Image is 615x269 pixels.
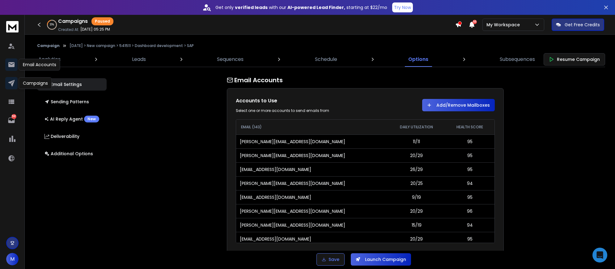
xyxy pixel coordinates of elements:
a: Options [405,52,432,67]
a: Leads [128,52,150,67]
p: [DATE] 05:25 PM [80,27,110,32]
p: Get Free Credits [565,22,600,28]
button: M [6,253,19,265]
td: 20/25 [388,176,445,190]
a: Connect New Account [337,249,394,255]
td: 11/11 [388,134,445,148]
th: EMAIL (143) [236,120,388,134]
button: Try Now [392,2,413,12]
button: Additional Options [37,147,107,160]
p: [PERSON_NAME][EMAIL_ADDRESS][DOMAIN_NAME] [240,222,345,228]
strong: AI-powered Lead Finder, [287,4,345,11]
p: Analytics [38,56,61,63]
h1: Accounts to Use [236,97,359,105]
td: 95 [445,134,494,148]
p: Leads [132,56,146,63]
a: Schedule [311,52,341,67]
td: 96 [445,204,494,218]
div: Campaigns [19,77,52,89]
td: 20/29 [388,232,445,246]
strong: verified leads [235,4,268,11]
img: logo [6,21,19,32]
div: Paused [91,17,113,25]
p: [DATE] > New campaign > 541511 > Dashboard development > SAP [70,43,194,48]
p: Options [408,56,428,63]
p: Email Settings [45,81,82,88]
button: Resume Campaign [544,53,605,66]
h1: Campaigns [58,18,88,25]
p: Schedule [315,56,337,63]
p: [PERSON_NAME][EMAIL_ADDRESS][DOMAIN_NAME] [240,180,345,186]
p: Deliverability [45,133,79,139]
div: New [84,116,99,122]
p: Try Now [394,4,411,11]
p: [PERSON_NAME][EMAIL_ADDRESS][DOMAIN_NAME] [240,139,345,145]
p: Sequences [217,56,244,63]
p: [PERSON_NAME][EMAIL_ADDRESS][DOMAIN_NAME] [240,152,345,159]
p: [EMAIL_ADDRESS][DOMAIN_NAME] [240,236,311,242]
td: 94 [445,218,494,232]
p: [EMAIL_ADDRESS][DOMAIN_NAME] [240,166,311,173]
td: 15/19 [388,218,445,232]
div: Open Intercom Messenger [592,248,607,263]
p: [PERSON_NAME][EMAIL_ADDRESS][DOMAIN_NAME] [240,208,345,214]
button: AI Reply AgentNew [37,113,107,125]
h1: Email Accounts [227,76,504,84]
td: 95 [445,148,494,162]
p: [EMAIL_ADDRESS][DOMAIN_NAME] [240,194,311,200]
span: 50 [473,20,477,24]
p: Subsequences [500,56,535,63]
button: Add/Remove Mailboxes [422,99,495,111]
button: Save [316,253,345,266]
td: 20/29 [388,204,445,218]
div: Select one or more accounts to send emails from [236,108,359,113]
td: 26/29 [388,162,445,176]
button: Deliverability [37,130,107,143]
th: DAILY UTILIZATION [388,120,445,134]
td: 20/29 [388,148,445,162]
p: Additional Options [45,151,93,157]
td: 94 [445,176,494,190]
button: Launch Campaign [351,253,411,266]
th: HEALTH SCORE [445,120,494,134]
a: 561 [5,114,18,126]
td: 95 [445,190,494,204]
p: My Workspace [486,22,522,28]
div: Email Accounts [19,59,60,70]
a: Analytics [35,52,64,67]
button: Sending Patterns [37,96,107,108]
p: 561 [11,114,16,119]
p: Sending Patterns [45,99,89,105]
p: Get only with our starting at $22/mo [215,4,387,11]
td: 95 [445,162,494,176]
a: Sequences [213,52,247,67]
td: 95 [445,232,494,246]
button: Campaign [37,43,60,48]
td: 9/19 [388,190,445,204]
button: Get Free Credits [552,19,604,31]
p: 20 % [50,23,54,27]
a: Subsequences [496,52,539,67]
button: Email Settings [37,78,107,91]
p: AI Reply Agent [45,116,99,122]
p: Created At: [58,27,79,32]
